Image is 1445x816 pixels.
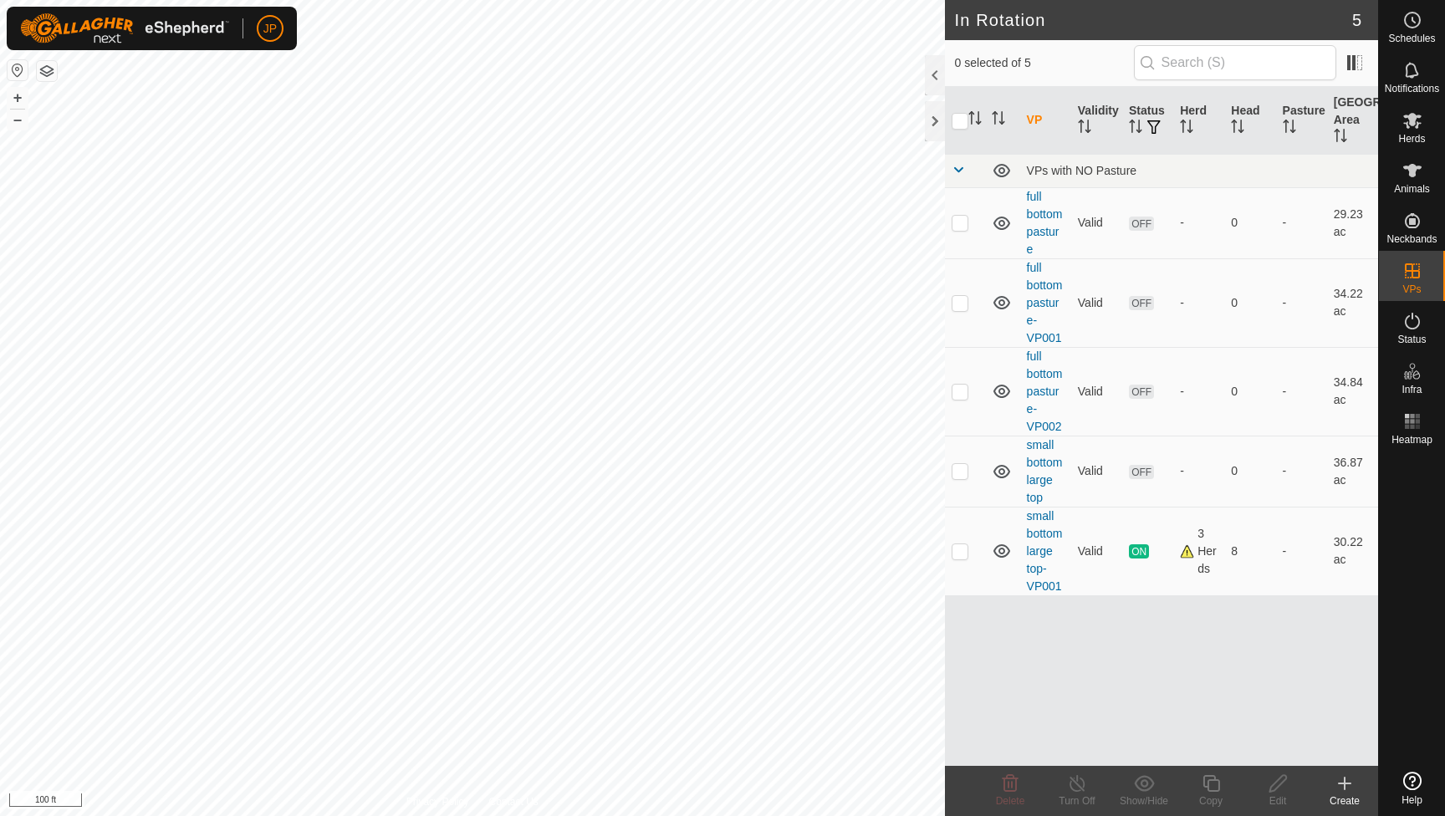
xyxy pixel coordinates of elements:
span: VPs [1402,284,1421,294]
span: OFF [1129,385,1154,399]
td: 0 [1224,187,1275,258]
span: ON [1129,544,1149,558]
th: Validity [1071,87,1122,155]
td: Valid [1071,436,1122,507]
a: Privacy Policy [406,794,469,809]
th: Status [1122,87,1173,155]
div: Edit [1244,793,1311,808]
td: 34.22 ac [1327,258,1378,347]
div: Turn Off [1044,793,1111,808]
span: Animals [1394,184,1430,194]
td: - [1276,436,1327,507]
td: 30.22 ac [1327,507,1378,595]
th: [GEOGRAPHIC_DATA] Area [1327,87,1378,155]
a: full bottom pasture-VP002 [1027,349,1063,433]
td: 0 [1224,347,1275,436]
p-sorticon: Activate to sort [1078,122,1091,135]
span: Neckbands [1386,234,1437,244]
div: VPs with NO Pasture [1027,164,1371,177]
a: full bottom pasture [1027,190,1063,256]
td: 0 [1224,436,1275,507]
p-sorticon: Activate to sort [968,114,982,127]
div: - [1180,462,1218,480]
span: Notifications [1385,84,1439,94]
span: JP [263,20,277,38]
div: - [1180,294,1218,312]
td: Valid [1071,187,1122,258]
span: 5 [1352,8,1361,33]
span: OFF [1129,296,1154,310]
td: Valid [1071,258,1122,347]
a: Contact Us [488,794,538,809]
span: OFF [1129,465,1154,479]
span: Delete [996,795,1025,807]
p-sorticon: Activate to sort [1334,131,1347,145]
td: 34.84 ac [1327,347,1378,436]
td: Valid [1071,507,1122,595]
div: Copy [1177,793,1244,808]
td: - [1276,507,1327,595]
p-sorticon: Activate to sort [1180,122,1193,135]
h2: In Rotation [955,10,1352,30]
span: Help [1402,795,1422,805]
button: Map Layers [37,61,57,81]
td: - [1276,258,1327,347]
div: Create [1311,793,1378,808]
td: 36.87 ac [1327,436,1378,507]
th: VP [1020,87,1071,155]
td: - [1276,347,1327,436]
th: Herd [1173,87,1224,155]
img: Gallagher Logo [20,13,229,43]
div: - [1180,383,1218,400]
p-sorticon: Activate to sort [1231,122,1244,135]
td: 0 [1224,258,1275,347]
span: Schedules [1388,33,1435,43]
div: Show/Hide [1111,793,1177,808]
a: small bottom large top-VP001 [1027,509,1063,593]
p-sorticon: Activate to sort [1129,122,1142,135]
div: - [1180,214,1218,232]
p-sorticon: Activate to sort [992,114,1005,127]
th: Pasture [1276,87,1327,155]
button: – [8,110,28,130]
td: 8 [1224,507,1275,595]
button: + [8,88,28,108]
button: Reset Map [8,60,28,80]
span: 0 selected of 5 [955,54,1134,72]
th: Head [1224,87,1275,155]
td: - [1276,187,1327,258]
input: Search (S) [1134,45,1336,80]
span: Heatmap [1391,435,1432,445]
a: small bottom large top [1027,438,1063,504]
span: Status [1397,334,1426,344]
span: Infra [1402,385,1422,395]
p-sorticon: Activate to sort [1283,122,1296,135]
a: full bottom pasture-VP001 [1027,261,1063,344]
td: Valid [1071,347,1122,436]
a: Help [1379,765,1445,812]
span: Herds [1398,134,1425,144]
div: 3 Herds [1180,525,1218,578]
td: 29.23 ac [1327,187,1378,258]
span: OFF [1129,217,1154,231]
